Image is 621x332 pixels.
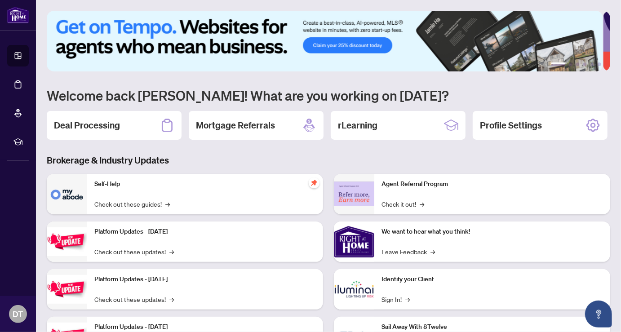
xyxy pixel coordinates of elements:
[598,62,601,66] button: 6
[381,274,603,284] p: Identify your Client
[94,247,174,257] a: Check out these updates!→
[381,179,603,189] p: Agent Referral Program
[338,119,377,132] h2: rLearning
[47,174,87,214] img: Self-Help
[430,247,435,257] span: →
[576,62,580,66] button: 3
[13,308,23,320] span: DT
[94,179,316,189] p: Self-Help
[196,119,275,132] h2: Mortgage Referrals
[583,62,587,66] button: 4
[334,269,374,310] img: Identify your Client
[47,275,87,303] img: Platform Updates - July 8, 2025
[54,119,120,132] h2: Deal Processing
[94,294,174,304] a: Check out these updates!→
[7,7,29,23] img: logo
[94,274,316,284] p: Platform Updates - [DATE]
[94,227,316,237] p: Platform Updates - [DATE]
[334,181,374,206] img: Agent Referral Program
[47,11,603,71] img: Slide 0
[381,199,424,209] a: Check it out!→
[47,227,87,256] img: Platform Updates - July 21, 2025
[569,62,572,66] button: 2
[381,227,603,237] p: We want to hear what you think!
[381,247,435,257] a: Leave Feedback→
[480,119,542,132] h2: Profile Settings
[47,154,610,167] h3: Brokerage & Industry Updates
[309,177,319,188] span: pushpin
[590,62,594,66] button: 5
[169,294,174,304] span: →
[169,247,174,257] span: →
[165,199,170,209] span: →
[551,62,565,66] button: 1
[47,87,610,104] h1: Welcome back [PERSON_NAME]! What are you working on [DATE]?
[94,322,316,332] p: Platform Updates - [DATE]
[405,294,410,304] span: →
[94,199,170,209] a: Check out these guides!→
[381,294,410,304] a: Sign In!→
[334,221,374,262] img: We want to hear what you think!
[585,301,612,328] button: Open asap
[420,199,424,209] span: →
[381,322,603,332] p: Sail Away With 8Twelve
